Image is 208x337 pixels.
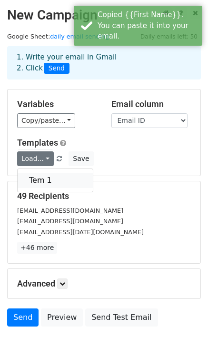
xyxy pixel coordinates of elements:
a: Send Test Email [85,308,158,327]
h2: New Campaign [7,7,201,23]
span: Send [44,63,69,74]
small: [EMAIL_ADDRESS][DOMAIN_NAME] [17,218,123,225]
a: Preview [41,308,83,327]
iframe: Chat Widget [160,291,208,337]
small: [EMAIL_ADDRESS][DOMAIN_NAME] [17,207,123,214]
a: Tem 1 [18,173,93,188]
a: +46 more [17,242,57,254]
h5: Advanced [17,278,191,289]
a: daily email sending [50,33,109,40]
div: 1. Write your email in Gmail 2. Click [10,52,198,74]
h5: Email column [111,99,191,109]
a: Load... [17,151,54,166]
button: Save [69,151,93,166]
a: Send [7,308,39,327]
small: Google Sheet: [7,33,109,40]
a: Templates [17,138,58,148]
h5: 49 Recipients [17,191,191,201]
h5: Variables [17,99,97,109]
a: Copy/paste... [17,113,75,128]
div: Copied {{First Name}}. You can paste it into your email. [98,10,198,42]
small: [EMAIL_ADDRESS][DATE][DOMAIN_NAME] [17,228,144,236]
